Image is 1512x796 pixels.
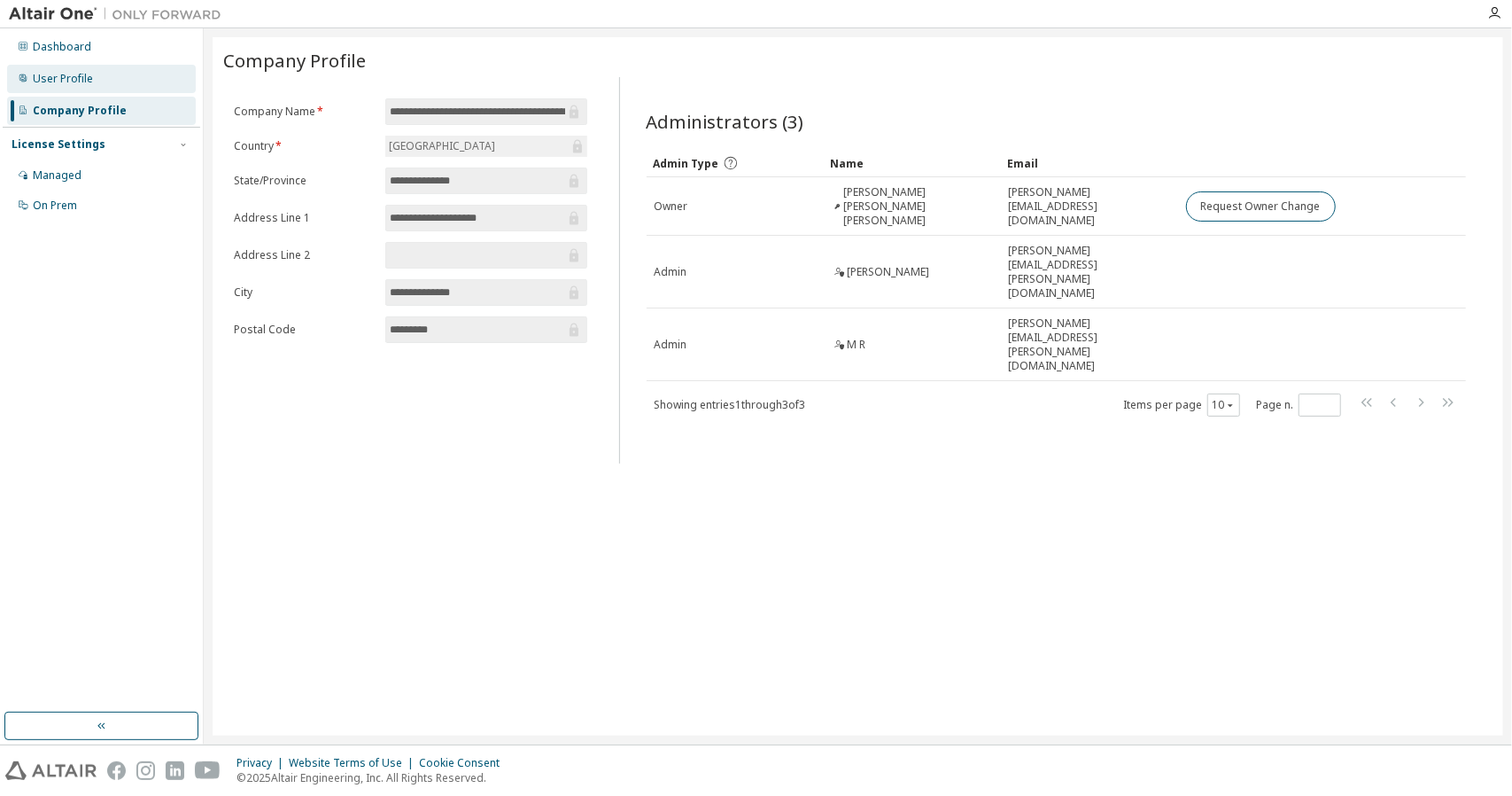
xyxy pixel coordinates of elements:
div: [GEOGRAPHIC_DATA] [386,137,498,156]
img: facebook.svg [107,761,126,780]
img: instagram.svg [136,761,155,780]
span: Items per page [1123,394,1240,417]
div: [GEOGRAPHIC_DATA] [385,136,586,157]
span: Admin Type [654,156,719,171]
div: On Prem [33,199,77,213]
label: Postal Code [234,323,375,337]
div: Dashboard [33,40,91,54]
div: Cookie Consent [419,756,510,770]
div: Managed [33,168,81,183]
label: Company Name [234,105,375,119]
span: [PERSON_NAME][EMAIL_ADDRESS][DOMAIN_NAME] [1009,185,1170,228]
label: Country [234,139,375,153]
img: Altair One [9,5,230,23]
span: [PERSON_NAME][EMAIL_ADDRESS][PERSON_NAME][DOMAIN_NAME] [1009,244,1170,300]
p: © 2025 Altair Engineering, Inc. All Rights Reserved. [236,770,510,785]
label: City [234,285,375,300]
span: Admin [655,265,687,279]
span: Administrators (3) [647,109,804,134]
div: Company Profile [33,104,127,118]
span: Page n. [1256,394,1341,417]
span: Showing entries 1 through 3 of 3 [655,397,806,412]
button: 10 [1212,398,1236,412]
label: State/Province [234,174,375,188]
button: Request Owner Change [1186,191,1336,222]
span: M R [848,338,866,352]
span: Company Profile [223,48,366,73]
span: Owner [655,199,688,214]
label: Address Line 2 [234,248,375,262]
img: youtube.svg [195,761,221,780]
img: linkedin.svg [166,761,184,780]
div: Email [1008,149,1171,177]
div: License Settings [12,137,105,152]
span: Admin [655,338,687,352]
img: altair_logo.svg [5,761,97,780]
div: Name [831,149,994,177]
label: Address Line 1 [234,211,375,225]
div: Privacy [236,756,289,770]
span: [PERSON_NAME] [848,265,930,279]
div: User Profile [33,72,93,86]
div: Website Terms of Use [289,756,419,770]
span: [PERSON_NAME] [PERSON_NAME] [PERSON_NAME] [843,185,993,228]
span: [PERSON_NAME][EMAIL_ADDRESS][PERSON_NAME][DOMAIN_NAME] [1009,316,1170,373]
